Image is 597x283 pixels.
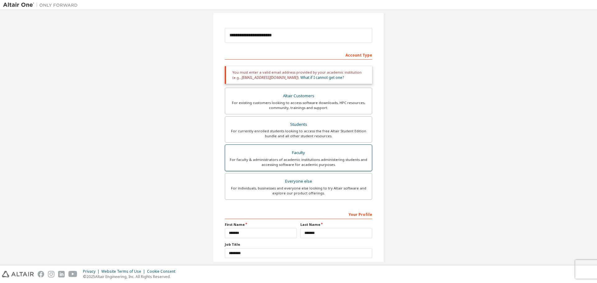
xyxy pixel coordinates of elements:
[225,66,372,84] div: You must enter a valid email address provided by your academic institution (e.g., ).
[38,271,44,277] img: facebook.svg
[229,120,368,129] div: Students
[68,271,77,277] img: youtube.svg
[225,50,372,60] div: Account Type
[300,222,372,227] label: Last Name
[229,157,368,167] div: For faculty & administrators of academic institutions administering students and accessing softwa...
[229,92,368,100] div: Altair Customers
[225,222,297,227] label: First Name
[58,271,65,277] img: linkedin.svg
[83,274,179,279] p: © 2025 Altair Engineering, Inc. All Rights Reserved.
[83,269,101,274] div: Privacy
[147,269,179,274] div: Cookie Consent
[229,100,368,110] div: For existing customers looking to access software downloads, HPC resources, community, trainings ...
[229,148,368,157] div: Faculty
[300,75,344,80] a: What if I cannot get one?
[225,242,372,247] label: Job Title
[3,2,81,8] img: Altair One
[229,177,368,186] div: Everyone else
[48,271,54,277] img: instagram.svg
[101,269,147,274] div: Website Terms of Use
[2,271,34,277] img: altair_logo.svg
[229,186,368,196] div: For individuals, businesses and everyone else looking to try Altair software and explore our prod...
[225,209,372,219] div: Your Profile
[229,129,368,139] div: For currently enrolled students looking to access the free Altair Student Edition bundle and all ...
[242,75,298,80] span: [EMAIL_ADDRESS][DOMAIN_NAME]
